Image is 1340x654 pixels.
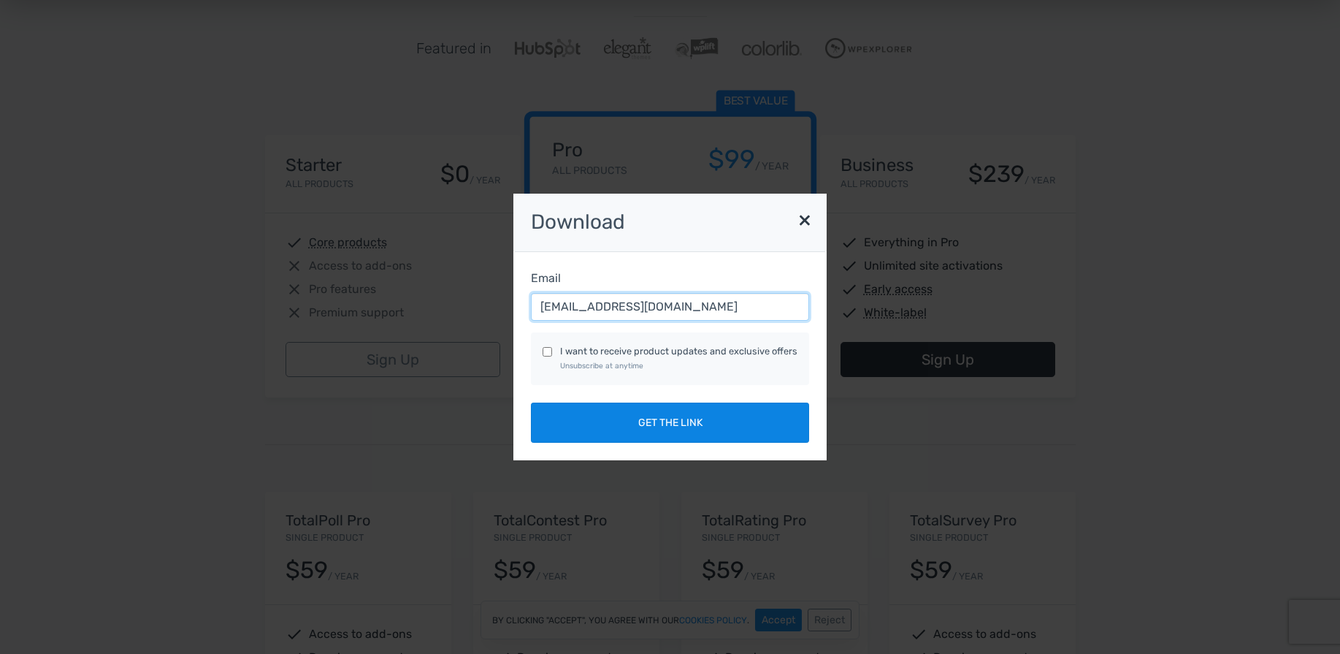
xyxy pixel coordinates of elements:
button: × [790,201,819,237]
small: Unsubscribe at anytime [560,361,643,370]
h3: Download [513,194,827,252]
label: Email [531,270,561,287]
label: I want to receive product updates and exclusive offers [560,344,797,372]
button: Get the link [531,403,809,443]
